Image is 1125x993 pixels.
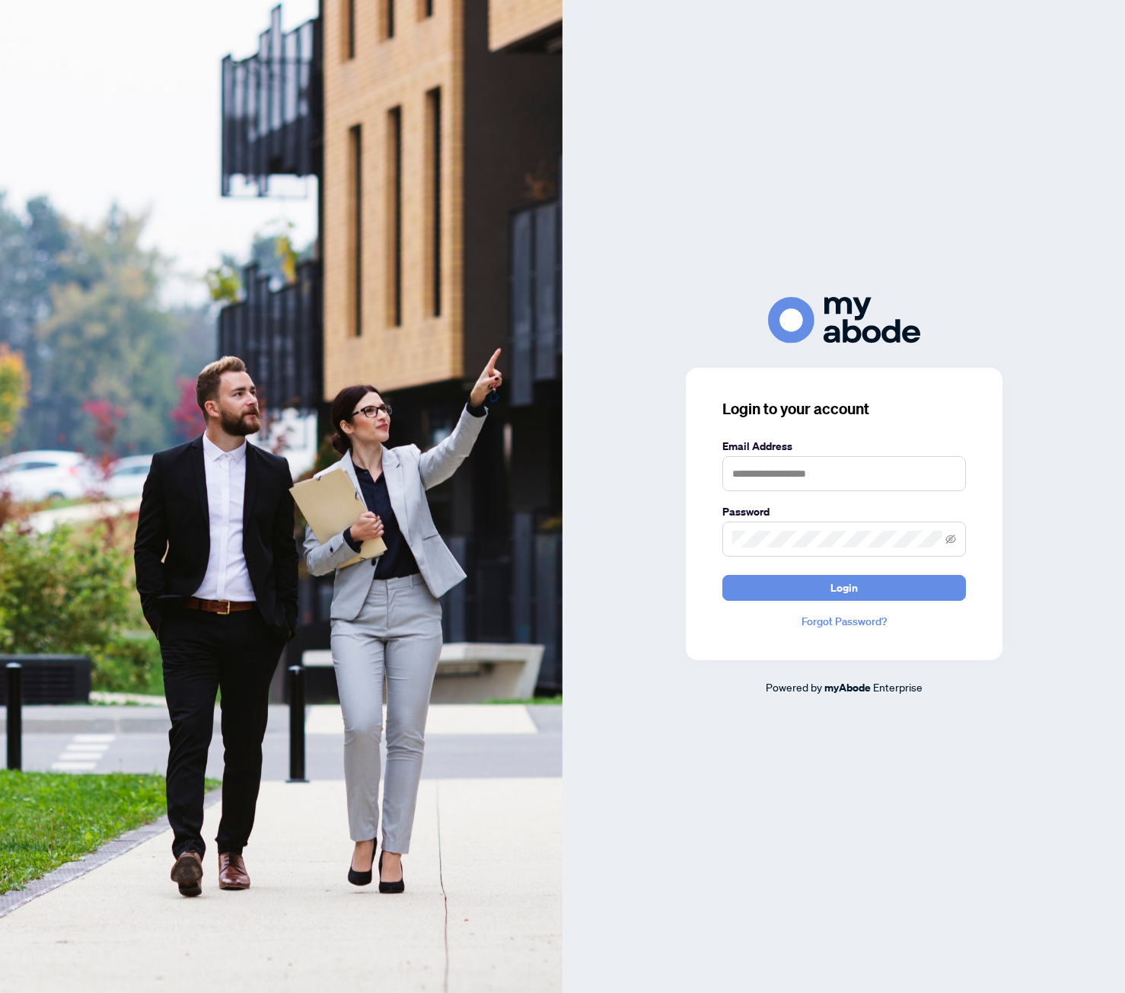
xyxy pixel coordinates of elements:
a: myAbode [824,679,871,696]
a: Forgot Password? [722,613,966,630]
span: Login [830,576,858,600]
span: Powered by [766,680,822,694]
img: ma-logo [768,297,920,343]
h3: Login to your account [722,398,966,420]
span: Enterprise [873,680,923,694]
button: Login [722,575,966,601]
label: Email Address [722,438,966,455]
span: eye-invisible [945,534,956,544]
label: Password [722,503,966,520]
